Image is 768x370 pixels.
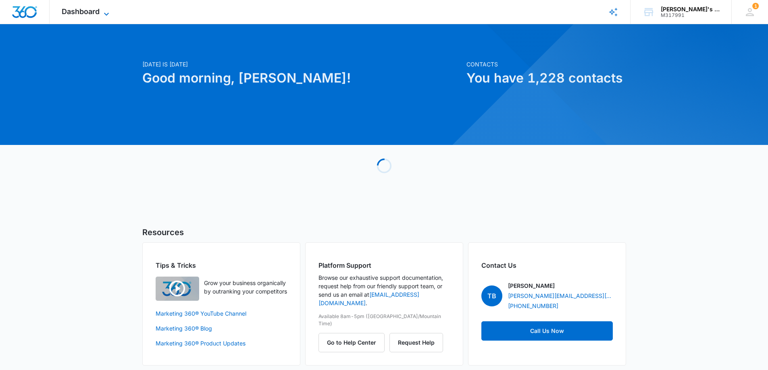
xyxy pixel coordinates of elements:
[156,339,287,347] a: Marketing 360® Product Updates
[481,260,613,270] h2: Contact Us
[156,260,287,270] h2: Tips & Tricks
[156,309,287,318] a: Marketing 360® YouTube Channel
[156,324,287,333] a: Marketing 360® Blog
[318,260,450,270] h2: Platform Support
[142,226,626,238] h5: Resources
[318,313,450,327] p: Available 8am-5pm ([GEOGRAPHIC_DATA]/Mountain Time)
[752,3,759,9] span: 1
[481,285,502,306] span: TB
[752,3,759,9] div: notifications count
[661,12,720,18] div: account id
[661,6,720,12] div: account name
[466,68,626,88] h1: You have 1,228 contacts
[318,339,389,346] a: Go to Help Center
[142,68,462,88] h1: Good morning, [PERSON_NAME]!
[318,333,385,352] button: Go to Help Center
[508,302,558,310] a: [PHONE_NUMBER]
[318,273,450,307] p: Browse our exhaustive support documentation, request help from our friendly support team, or send...
[466,60,626,68] p: Contacts
[142,60,462,68] p: [DATE] is [DATE]
[156,277,199,301] img: Quick Overview Video
[508,281,555,290] p: [PERSON_NAME]
[204,279,287,296] p: Grow your business organically by outranking your competitors
[389,333,443,352] button: Request Help
[508,291,613,300] a: [PERSON_NAME][EMAIL_ADDRESS][PERSON_NAME][DOMAIN_NAME]
[481,321,613,341] a: Call Us Now
[389,339,443,346] a: Request Help
[62,7,100,16] span: Dashboard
